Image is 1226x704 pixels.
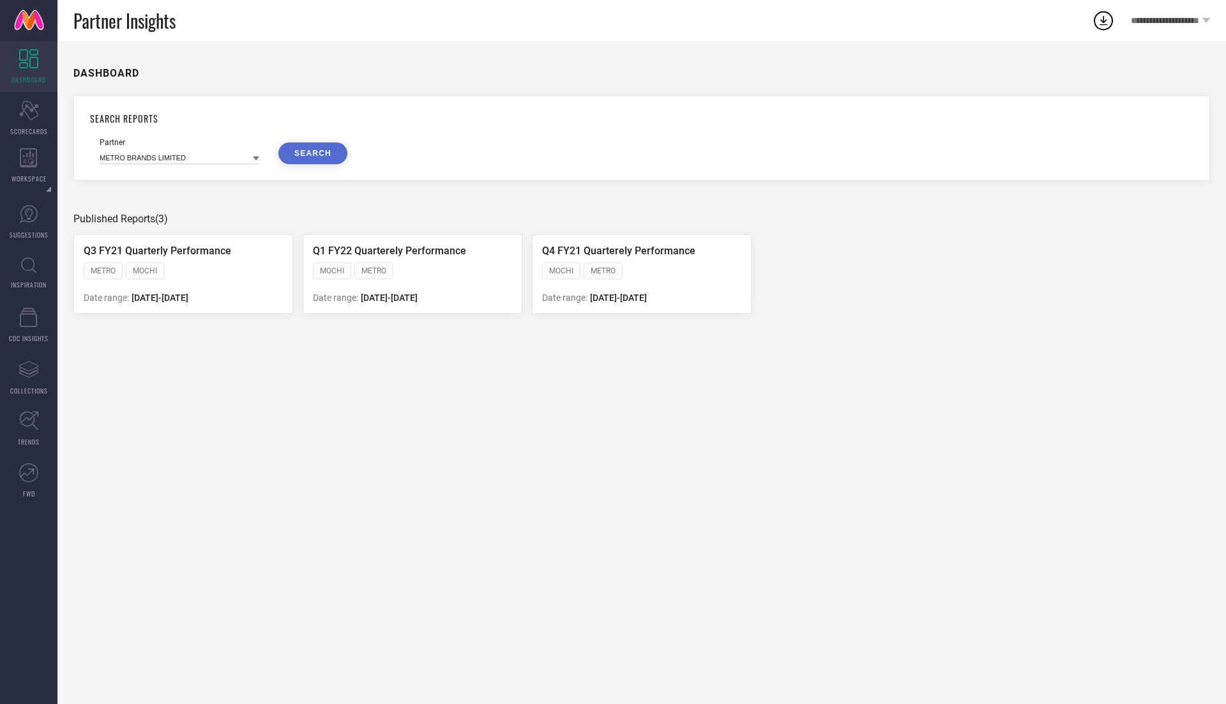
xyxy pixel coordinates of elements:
[542,293,587,303] span: Date range:
[361,266,386,275] span: METRO
[100,138,259,147] div: Partner
[591,266,616,275] span: METRO
[84,245,231,257] span: Q3 FY21 Quarterly Performance
[73,213,1210,225] div: Published Reports (3)
[590,293,647,303] span: [DATE] - [DATE]
[18,437,40,447] span: TRENDS
[73,8,176,34] span: Partner Insights
[10,386,48,395] span: COLLECTIONS
[133,266,157,275] span: MOCHI
[313,293,358,303] span: Date range:
[1092,9,1115,32] div: Open download list
[132,293,188,303] span: [DATE] - [DATE]
[91,266,116,275] span: METRO
[361,293,418,303] span: [DATE] - [DATE]
[320,266,344,275] span: MOCHI
[11,75,46,84] span: DASHBOARD
[10,230,49,240] span: SUGGESTIONS
[11,174,47,183] span: WORKSPACE
[313,245,466,257] span: Q1 FY22 Quarterely Performance
[11,280,47,289] span: INSPIRATION
[278,142,347,164] button: SEARCH
[73,67,139,79] h1: DASHBOARD
[10,126,48,136] span: SCORECARDS
[90,112,1193,125] h1: SEARCH REPORTS
[9,333,49,343] span: CDC INSIGHTS
[23,489,35,498] span: FWD
[549,266,573,275] span: MOCHI
[84,293,129,303] span: Date range:
[542,245,695,257] span: Q4 FY21 Quarterely Performance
